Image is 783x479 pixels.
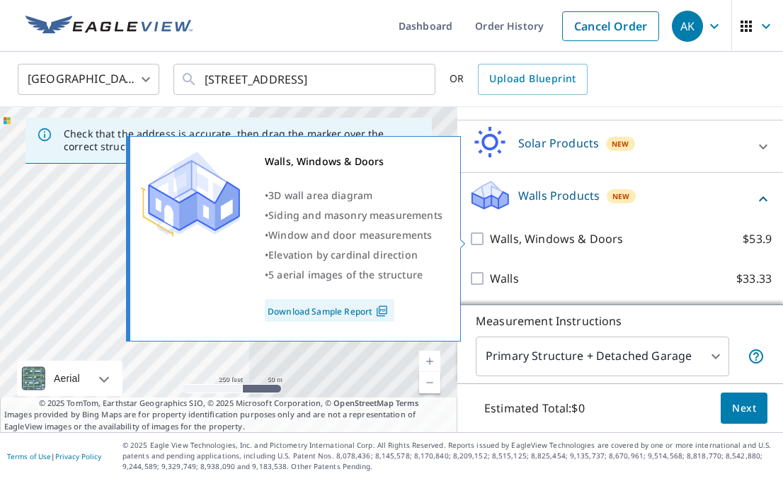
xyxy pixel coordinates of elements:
div: Walls, Windows & Doors [265,152,442,171]
div: Walls ProductsNew [469,179,772,219]
div: • [265,225,442,245]
div: Aerial [17,361,122,396]
a: Terms of Use [7,451,51,461]
img: Premium [141,152,240,237]
div: • [265,205,442,225]
span: New [612,191,629,202]
p: Walls, Windows & Doors [490,230,623,247]
a: Privacy Policy [55,451,101,461]
div: • [265,245,442,265]
div: • [265,186,442,205]
span: Window and door measurements [268,228,432,242]
div: OR [450,64,588,95]
p: $53.9 [743,230,772,247]
p: Solar Products [518,135,599,152]
div: Primary Structure + Detached Garage [476,337,729,376]
p: $33.33 [736,270,772,287]
a: Cancel Order [562,11,659,41]
a: Upload Blueprint [478,64,587,95]
span: Next [732,400,756,417]
input: Search by address or latitude-longitude [205,60,406,99]
span: Upload Blueprint [489,70,576,88]
p: Estimated Total: $0 [473,393,596,424]
div: AK [672,11,703,42]
p: | [7,452,101,461]
span: Your report will include the primary structure and a detached garage if one exists. [748,348,765,365]
div: [GEOGRAPHIC_DATA] [18,60,159,99]
span: New [612,138,629,150]
a: OpenStreetMap [333,398,393,408]
a: Terms [396,398,419,408]
button: Next [721,393,767,424]
div: Aerial [50,361,84,396]
span: Siding and masonry measurements [268,208,442,222]
p: Check that the address is accurate, then drag the marker over the correct structure. [64,128,385,153]
a: Download Sample Report [265,299,394,322]
span: 5 aerial images of the structure [268,268,423,281]
img: EV Logo [25,16,193,37]
p: © 2025 Eagle View Technologies, Inc. and Pictometry International Corp. All Rights Reserved. Repo... [122,440,776,472]
span: © 2025 TomTom, Earthstar Geographics SIO, © 2025 Microsoft Corporation, © [39,398,419,410]
p: Walls [490,270,519,287]
button: Close [408,131,426,150]
p: Measurement Instructions [476,312,765,329]
div: • [265,265,442,285]
span: Elevation by cardinal direction [268,248,418,261]
span: 3D wall area diagram [268,188,372,202]
img: Pdf Icon [372,305,391,317]
p: Walls Products [518,187,600,204]
div: Solar ProductsNew [469,126,772,167]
